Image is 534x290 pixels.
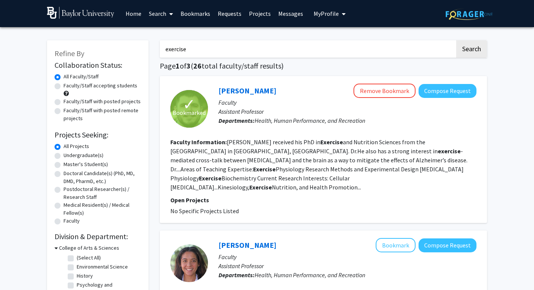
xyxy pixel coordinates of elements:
label: Medical Resident(s) / Medical Fellow(s) [64,201,141,217]
p: Open Projects [170,195,476,205]
label: History [77,272,93,280]
a: [PERSON_NAME] [218,86,276,95]
a: Requests [214,0,245,27]
span: My Profile [314,10,339,17]
p: Faculty [218,252,476,261]
p: Assistant Professor [218,261,476,270]
button: Search [456,40,487,58]
b: Exercise [320,138,343,146]
button: Add Savannah Rauschendorfer to Bookmarks [376,238,416,252]
span: 26 [193,61,202,70]
b: Exercise [199,174,221,182]
label: (Select All) [77,254,101,262]
input: Search Keywords [160,40,455,58]
label: All Faculty/Staff [64,73,99,81]
label: Environmental Science [77,263,128,271]
span: ✓ [183,101,196,108]
a: [PERSON_NAME] [218,240,276,250]
span: Refine By [55,49,84,58]
h3: College of Arts & Sciences [59,244,119,252]
h2: Projects Seeking: [55,130,141,139]
a: Messages [275,0,307,27]
b: Faculty Information: [170,138,227,146]
img: ForagerOne Logo [446,8,493,20]
span: 1 [176,61,180,70]
img: Baylor University Logo [47,7,114,19]
button: Compose Request to Cory Dungan [419,84,476,98]
h2: Collaboration Status: [55,61,141,70]
a: Home [122,0,145,27]
p: Faculty [218,98,476,107]
fg-read-more: [PERSON_NAME] received his PhD in and Nutrition Sciences from the [GEOGRAPHIC_DATA] in [GEOGRAPHI... [170,138,467,191]
a: Bookmarks [177,0,214,27]
label: Doctoral Candidate(s) (PhD, MD, DMD, PharmD, etc.) [64,169,141,185]
label: Undergraduate(s) [64,151,103,159]
b: Exercise [249,183,272,191]
a: Search [145,0,177,27]
h1: Page of ( total faculty/staff results) [160,61,487,70]
label: Master's Student(s) [64,160,108,168]
label: Faculty/Staff accepting students [64,82,137,90]
span: Bookmarked [173,108,206,117]
label: Postdoctoral Researcher(s) / Research Staff [64,185,141,201]
iframe: Chat [6,256,32,284]
b: Departments: [218,271,255,279]
p: Assistant Professor [218,107,476,116]
label: All Projects [64,142,89,150]
b: Departments: [218,117,255,124]
h2: Division & Department: [55,232,141,241]
a: Projects [245,0,275,27]
label: Faculty/Staff with posted projects [64,98,141,105]
button: Remove Bookmark [353,84,416,98]
span: 3 [187,61,191,70]
span: Health, Human Performance, and Recreation [255,117,365,124]
button: Compose Request to Savannah Rauschendorfer [419,238,476,252]
span: Health, Human Performance, and Recreation [255,271,365,279]
b: exercise [438,147,461,155]
b: Exercise [253,165,276,173]
label: Faculty/Staff with posted remote projects [64,107,141,122]
span: No Specific Projects Listed [170,207,239,215]
label: Faculty [64,217,80,225]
